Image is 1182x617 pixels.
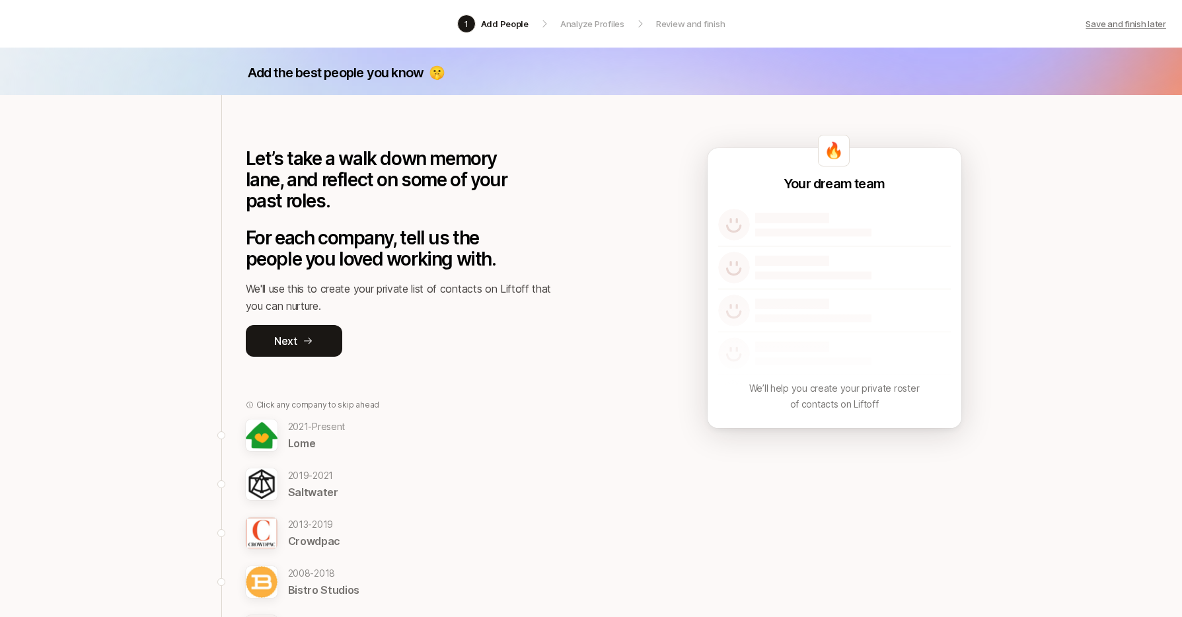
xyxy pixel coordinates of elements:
[246,517,277,549] img: 2418c784_2fe1_4491_a9f0_8ab764c33672.jpg
[256,399,380,411] p: Click any company to skip ahead
[1086,17,1166,30] a: Save and finish later
[274,332,297,349] p: Next
[288,484,338,501] p: Saltwater
[288,565,360,581] p: 2008 - 2018
[718,209,750,240] img: default-avatar.svg
[246,148,530,211] p: Let’s take a walk down memory lane, and reflect on some of your past roles.
[784,174,885,193] p: Your dream team
[248,63,424,82] p: Add the best people you know
[288,435,346,452] p: Lome
[246,280,563,314] p: We'll use this to create your private list of contacts on Liftoff that you can nurture.
[246,325,342,357] button: Next
[749,381,920,412] p: We’ll help you create your private roster of contacts on Liftoff
[288,468,338,484] p: 2019 - 2021
[246,468,277,500] img: 44800505_afc5_447b_9bfb_f6b4f0270e28.jpg
[246,566,277,598] img: 79b1d6ab_65cb_46bb_9fce_dcdb1a61fd90.jpg
[246,419,277,451] img: c6b9a7cc_3b97_474a_a2d9_0751fe56951b.jpg
[288,532,340,550] p: Crowdpac
[288,581,360,599] p: Bistro Studios
[560,17,624,30] p: Analyze Profiles
[718,252,750,283] img: default-avatar.svg
[429,63,445,82] p: 🤫
[818,135,850,166] div: 🔥
[464,17,468,30] p: 1
[656,17,725,30] p: Review and finish
[246,227,530,270] p: For each company, tell us the people you loved working with.
[481,17,529,30] p: Add People
[288,517,340,532] p: 2013 - 2019
[288,419,346,435] p: 2021 - Present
